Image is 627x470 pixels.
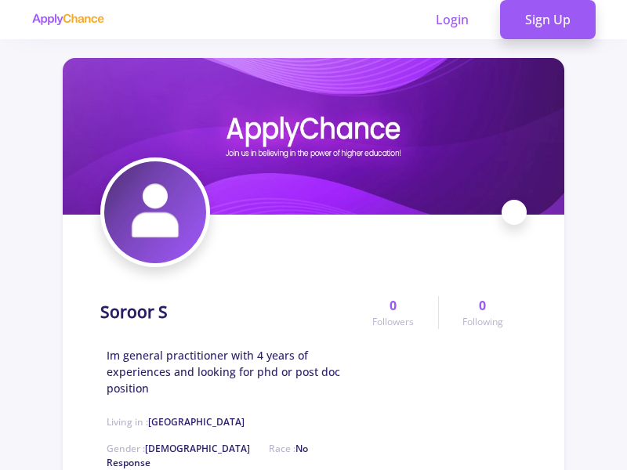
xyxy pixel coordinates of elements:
span: Living in : [107,415,245,428]
span: 0 [479,296,486,315]
h1: Soroor S [100,302,168,322]
span: Im general practitioner with 4 years of experiences and looking for phd or post doc position [107,347,349,396]
span: Race : [107,442,308,469]
img: Soroor Savatar [104,161,206,263]
img: applychance logo text only [31,13,104,26]
span: Gender : [107,442,250,455]
span: Following [462,315,503,329]
img: Soroor Scover image [63,58,564,215]
span: No Response [107,442,308,469]
span: [DEMOGRAPHIC_DATA] [145,442,250,455]
span: [GEOGRAPHIC_DATA] [148,415,245,428]
span: 0 [390,296,397,315]
span: Followers [372,315,414,329]
a: 0Followers [349,296,437,329]
a: 0Following [438,296,527,329]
